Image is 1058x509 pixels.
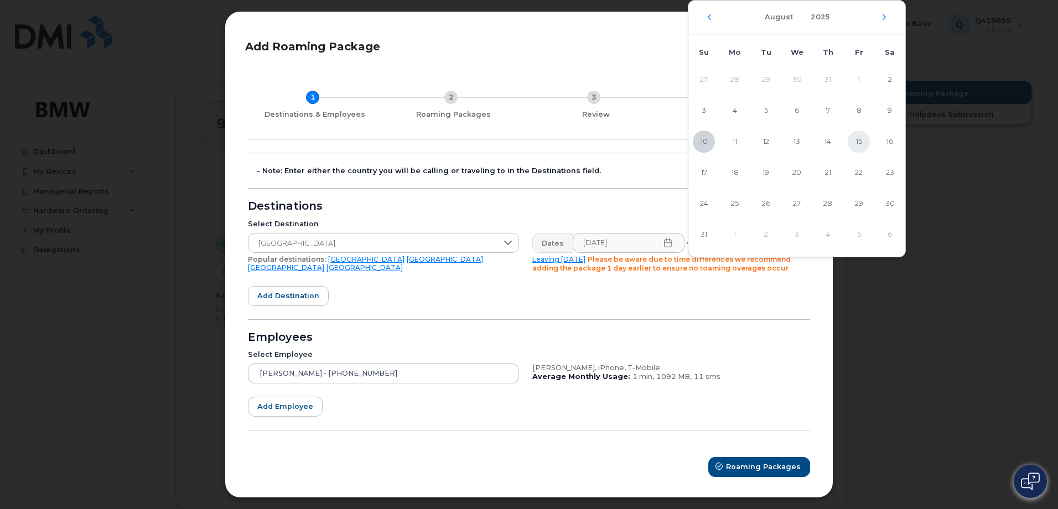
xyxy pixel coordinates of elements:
[688,157,719,188] td: 17
[781,219,812,250] td: 3
[874,126,905,157] td: 16
[688,95,719,126] td: 3
[699,48,709,56] span: Su
[750,157,781,188] td: 19
[532,255,585,263] a: Leaving [DATE]
[693,131,715,153] span: 10
[848,100,870,122] span: 8
[248,333,810,342] div: Employees
[693,162,715,184] span: 17
[817,131,839,153] span: 14
[719,64,750,95] td: 28
[879,162,901,184] span: 23
[843,95,874,126] td: 8
[248,233,497,253] span: Costa Rica
[386,110,520,119] div: Roaming Packages
[755,162,777,184] span: 19
[843,188,874,219] td: 29
[248,363,519,383] input: Search device
[874,95,905,126] td: 9
[248,286,329,306] button: Add destination
[879,131,901,153] span: 16
[688,64,719,95] td: 27
[817,100,839,122] span: 7
[874,64,905,95] td: 2
[843,126,874,157] td: 15
[750,95,781,126] td: 5
[719,157,750,188] td: 18
[874,157,905,188] td: 23
[529,110,663,119] div: Review
[693,224,715,246] span: 31
[688,126,719,157] td: 10
[791,48,803,56] span: We
[573,233,684,253] input: Please fill out this field
[848,131,870,153] span: 15
[823,48,833,56] span: Th
[407,255,483,263] a: [GEOGRAPHIC_DATA]
[761,48,771,56] span: Tu
[786,100,808,122] span: 6
[843,157,874,188] td: 22
[724,193,746,215] span: 25
[719,219,750,250] td: 1
[248,397,323,417] button: Add employee
[248,263,324,272] a: [GEOGRAPHIC_DATA]
[248,220,519,228] div: Select Destination
[812,64,843,95] td: 31
[781,188,812,219] td: 27
[729,48,741,56] span: Mo
[694,372,720,381] span: 11 sms
[881,14,888,20] button: Next Month
[781,126,812,157] td: 13
[726,461,801,472] span: Roaming Packages
[812,219,843,250] td: 4
[855,48,863,56] span: Fr
[879,100,901,122] span: 9
[684,233,692,253] div: -
[532,363,803,372] div: [PERSON_NAME], iPhone, T-Mobile
[708,457,810,477] button: Roaming Packages
[248,350,519,359] div: Select Employee
[656,372,692,381] span: 1092 MB,
[532,255,791,272] span: Please be aware due to time differences we recommend adding the package 1 day earlier to ensure n...
[672,110,806,119] div: Finish
[786,162,808,184] span: 20
[326,263,403,272] a: [GEOGRAPHIC_DATA]
[786,131,808,153] span: 13
[719,188,750,219] td: 25
[781,95,812,126] td: 6
[781,157,812,188] td: 20
[885,48,895,56] span: Sa
[848,162,870,184] span: 22
[248,255,326,263] span: Popular destinations:
[750,126,781,157] td: 12
[693,193,715,215] span: 24
[843,64,874,95] td: 1
[444,91,458,104] div: 2
[848,193,870,215] span: 29
[804,7,836,27] button: Choose Year
[693,100,715,122] span: 3
[724,131,746,153] span: 11
[812,126,843,157] td: 14
[328,255,404,263] a: [GEOGRAPHIC_DATA]
[587,91,600,104] div: 3
[874,188,905,219] td: 30
[879,69,901,91] span: 2
[248,202,810,211] div: Destinations
[812,95,843,126] td: 7
[688,188,719,219] td: 24
[257,290,319,301] span: Add destination
[817,193,839,215] span: 28
[843,219,874,250] td: 5
[724,100,746,122] span: 4
[245,40,380,53] span: Add Roaming Package
[879,193,901,215] span: 30
[750,188,781,219] td: 26
[719,126,750,157] td: 11
[632,372,654,381] span: 1 min,
[706,14,713,20] button: Previous Month
[755,131,777,153] span: 12
[532,372,630,381] b: Average Monthly Usage:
